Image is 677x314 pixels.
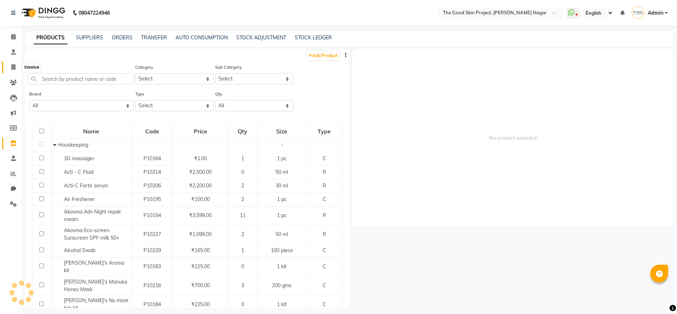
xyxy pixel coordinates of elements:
[143,169,161,175] span: P10214
[241,155,244,162] span: 1
[64,208,121,222] span: Akosma Adv Night repair cream
[143,282,161,289] span: P10216
[241,247,244,254] span: 1
[194,155,207,162] span: ₹1.00
[276,182,288,189] span: 30 ml
[191,247,210,254] span: ₹165.00
[76,34,103,41] a: SUPPLIERS
[307,51,339,60] a: Add Product
[271,247,293,254] span: 100 piece
[141,34,167,41] a: TRANSFER
[323,247,326,254] span: C
[295,34,332,41] a: STOCK LEDGER
[22,63,41,72] div: Invoice
[277,155,287,162] span: 1 pc
[191,196,210,202] span: ₹100.00
[143,263,161,270] span: P10183
[143,301,161,308] span: P10184
[272,282,292,289] span: 200 gms
[277,212,287,219] span: 1 pc
[323,301,326,308] span: C
[277,263,287,270] span: 1 kit
[64,155,94,162] span: 3D massager
[34,31,67,44] a: PRODUCTS
[58,142,88,148] span: Houskeeping
[52,125,131,138] div: Name
[229,125,257,138] div: Qty
[64,279,127,293] span: [PERSON_NAME]'s Manuka Honey Mask
[189,182,212,189] span: ₹2,200.00
[18,3,67,23] img: logo
[189,212,212,219] span: ₹3,599.00
[143,155,161,162] span: P10164
[64,182,108,189] span: Acti-C Forte serum
[281,142,283,148] span: -
[323,182,326,189] span: R
[132,125,172,138] div: Code
[258,125,306,138] div: Size
[176,34,228,41] a: AUTO CONSUMPTION
[143,196,161,202] span: P10195
[276,169,288,175] span: 50 ml
[112,34,132,41] a: ORDERS
[323,231,326,237] span: R
[215,91,222,97] label: Qty
[323,196,326,202] span: C
[29,91,41,97] label: Brand
[277,301,287,308] span: 1 kit
[236,34,286,41] a: STOCK ADJUSTMENT
[241,301,244,308] span: 0
[241,231,244,237] span: 2
[143,212,161,219] span: P10154
[323,282,326,289] span: C
[143,182,161,189] span: P10206
[53,142,58,148] span: Collapse Row
[191,263,210,270] span: ₹225.00
[241,282,244,289] span: 3
[64,227,119,241] span: Akosma Eco-screen Sunscreen SPF milk 50+
[323,263,326,270] span: C
[191,282,210,289] span: ₹700.00
[135,64,153,70] label: Category
[323,169,326,175] span: R
[323,155,326,162] span: C
[189,231,212,237] span: ₹1,099.00
[648,9,663,17] span: Admin
[64,196,95,202] span: Air Freshener
[241,196,244,202] span: 2
[241,263,244,270] span: 0
[189,169,212,175] span: ₹2,500.00
[79,3,110,23] b: 08047224946
[240,212,246,219] span: 11
[143,231,161,237] span: P10227
[64,260,124,274] span: [PERSON_NAME]'s Aroma kit
[307,125,342,138] div: Type
[143,247,161,254] span: P10229
[323,212,326,219] span: R
[352,49,674,227] span: No product selected
[276,231,288,237] span: 50 ml
[135,91,145,97] label: Type
[277,196,287,202] span: 1 pc
[241,182,244,189] span: 2
[215,64,242,70] label: Sub Category
[191,301,210,308] span: ₹225.00
[173,125,228,138] div: Price
[64,169,94,175] span: Acti - C Fluid
[28,73,134,84] input: Search by product name or code
[632,6,644,19] img: Admin
[64,247,95,254] span: Alcohol Swab
[64,297,128,311] span: [PERSON_NAME]'s No more tan kit
[241,169,244,175] span: 0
